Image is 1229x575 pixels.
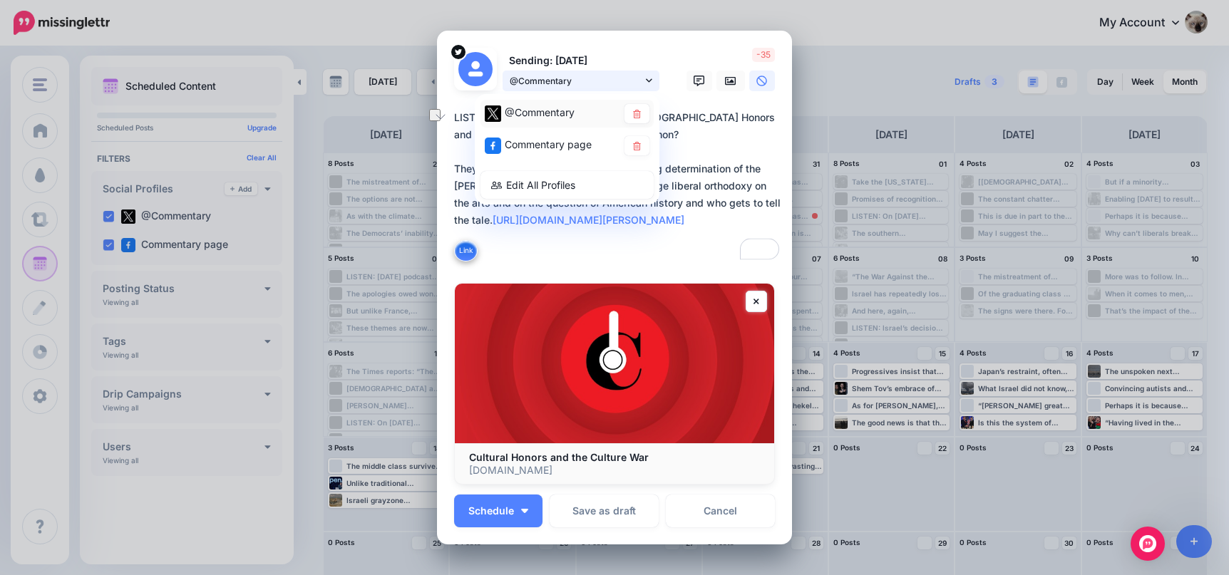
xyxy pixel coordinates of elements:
[503,53,659,69] p: Sending: [DATE]
[454,240,478,261] button: Link
[469,451,649,463] b: Cultural Honors and the Culture War
[503,71,659,91] a: @Commentary
[550,494,659,527] button: Save as draft
[468,506,514,516] span: Schedule
[666,494,775,527] a: Cancel
[469,464,760,477] p: [DOMAIN_NAME]
[510,73,642,88] span: @Commentary
[485,105,501,122] img: twitter-square.png
[1131,527,1165,561] div: Open Intercom Messenger
[454,494,542,527] button: Schedule
[480,171,654,199] a: Edit All Profiles
[521,509,528,513] img: arrow-down-white.png
[505,106,575,118] span: @Commentary
[455,284,774,443] img: Cultural Honors and the Culture War
[454,109,782,229] div: LISTEN: What do the [PERSON_NAME][GEOGRAPHIC_DATA] Honors and the [GEOGRAPHIC_DATA] have in commo...
[752,48,775,62] span: -35
[454,109,782,263] textarea: To enrich screen reader interactions, please activate Accessibility in Grammarly extension settings
[485,138,501,154] img: facebook-square.png
[505,138,592,150] span: Commentary page
[458,52,493,86] img: user_default_image.png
